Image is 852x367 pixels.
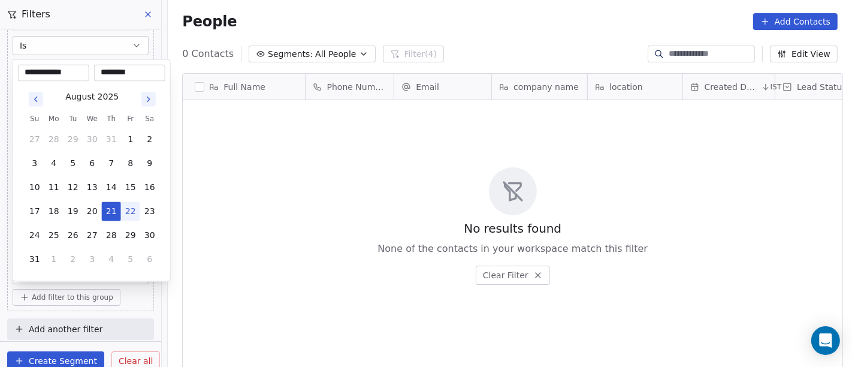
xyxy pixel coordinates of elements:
button: 6 [83,154,102,173]
button: 23 [140,202,159,221]
button: 11 [44,178,64,197]
button: 18 [44,202,64,221]
button: 2 [140,130,159,149]
th: Friday [121,113,140,125]
th: Saturday [140,113,159,125]
button: 16 [140,178,159,197]
button: Go to previous month [28,91,44,108]
button: Go to next month [140,91,157,108]
button: 9 [140,154,159,173]
th: Wednesday [83,113,102,125]
button: 5 [121,250,140,269]
button: 1 [44,250,64,269]
button: 15 [121,178,140,197]
button: 8 [121,154,140,173]
button: 14 [102,178,121,197]
button: 12 [64,178,83,197]
button: 27 [25,130,44,149]
th: Monday [44,113,64,125]
button: 25 [44,226,64,245]
th: Tuesday [64,113,83,125]
th: Thursday [102,113,121,125]
button: 5 [64,154,83,173]
button: 6 [140,250,159,269]
button: 17 [25,202,44,221]
button: 4 [44,154,64,173]
button: 7 [102,154,121,173]
button: 28 [44,130,64,149]
button: 24 [25,226,44,245]
button: 27 [83,226,102,245]
button: 2 [64,250,83,269]
div: August 2025 [65,91,119,104]
button: 21 [102,202,121,221]
button: 29 [64,130,83,149]
button: 31 [25,250,44,269]
button: 30 [83,130,102,149]
button: 28 [102,226,121,245]
button: 10 [25,178,44,197]
button: 26 [64,226,83,245]
button: 20 [83,202,102,221]
button: 31 [102,130,121,149]
th: Sunday [25,113,44,125]
button: 13 [83,178,102,197]
button: 19 [64,202,83,221]
button: 3 [83,250,102,269]
button: 22 [121,202,140,221]
button: 1 [121,130,140,149]
button: 29 [121,226,140,245]
button: 4 [102,250,121,269]
button: 3 [25,154,44,173]
button: 30 [140,226,159,245]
